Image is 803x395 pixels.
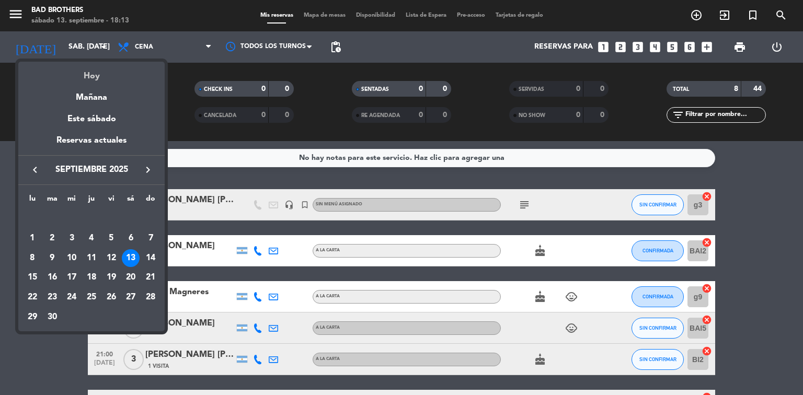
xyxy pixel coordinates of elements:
th: sábado [121,193,141,209]
td: 14 de septiembre de 2025 [141,248,160,268]
div: 3 [63,229,81,247]
div: 13 [122,249,140,267]
td: 15 de septiembre de 2025 [22,268,42,287]
div: 20 [122,269,140,286]
td: 30 de septiembre de 2025 [42,307,62,327]
th: lunes [22,193,42,209]
td: 27 de septiembre de 2025 [121,287,141,307]
div: Mañana [18,83,165,104]
div: 25 [83,288,100,306]
div: 2 [43,229,61,247]
td: 7 de septiembre de 2025 [141,228,160,248]
i: keyboard_arrow_left [29,164,41,176]
div: 30 [43,308,61,326]
td: 5 de septiembre de 2025 [101,228,121,248]
div: 8 [24,249,41,267]
button: keyboard_arrow_right [139,163,157,177]
td: 26 de septiembre de 2025 [101,287,121,307]
div: 28 [142,288,159,306]
td: 18 de septiembre de 2025 [82,268,101,287]
td: 3 de septiembre de 2025 [62,228,82,248]
div: 10 [63,249,81,267]
div: 22 [24,288,41,306]
td: 11 de septiembre de 2025 [82,248,101,268]
span: septiembre 2025 [44,163,139,177]
td: 2 de septiembre de 2025 [42,228,62,248]
th: jueves [82,193,101,209]
div: 6 [122,229,140,247]
th: miércoles [62,193,82,209]
div: 27 [122,288,140,306]
div: 4 [83,229,100,247]
div: 1 [24,229,41,247]
div: Reservas actuales [18,134,165,155]
td: 12 de septiembre de 2025 [101,248,121,268]
button: keyboard_arrow_left [26,163,44,177]
div: 24 [63,288,81,306]
div: 5 [102,229,120,247]
div: Este sábado [18,104,165,134]
div: 9 [43,249,61,267]
th: martes [42,193,62,209]
td: 17 de septiembre de 2025 [62,268,82,287]
div: 16 [43,269,61,286]
div: 17 [63,269,81,286]
div: 7 [142,229,159,247]
td: 19 de septiembre de 2025 [101,268,121,287]
th: viernes [101,193,121,209]
td: 23 de septiembre de 2025 [42,287,62,307]
div: 14 [142,249,159,267]
td: 28 de septiembre de 2025 [141,287,160,307]
td: 21 de septiembre de 2025 [141,268,160,287]
div: 19 [102,269,120,286]
div: 29 [24,308,41,326]
div: 12 [102,249,120,267]
div: 18 [83,269,100,286]
td: 16 de septiembre de 2025 [42,268,62,287]
td: 13 de septiembre de 2025 [121,248,141,268]
div: 21 [142,269,159,286]
td: 24 de septiembre de 2025 [62,287,82,307]
td: 4 de septiembre de 2025 [82,228,101,248]
td: 20 de septiembre de 2025 [121,268,141,287]
td: 1 de septiembre de 2025 [22,228,42,248]
td: 22 de septiembre de 2025 [22,287,42,307]
i: keyboard_arrow_right [142,164,154,176]
div: 15 [24,269,41,286]
td: 25 de septiembre de 2025 [82,287,101,307]
td: 9 de septiembre de 2025 [42,248,62,268]
td: 10 de septiembre de 2025 [62,248,82,268]
th: domingo [141,193,160,209]
div: 11 [83,249,100,267]
td: 29 de septiembre de 2025 [22,307,42,327]
td: 8 de septiembre de 2025 [22,248,42,268]
div: 23 [43,288,61,306]
td: SEP. [22,208,160,228]
td: 6 de septiembre de 2025 [121,228,141,248]
div: Hoy [18,62,165,83]
div: 26 [102,288,120,306]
